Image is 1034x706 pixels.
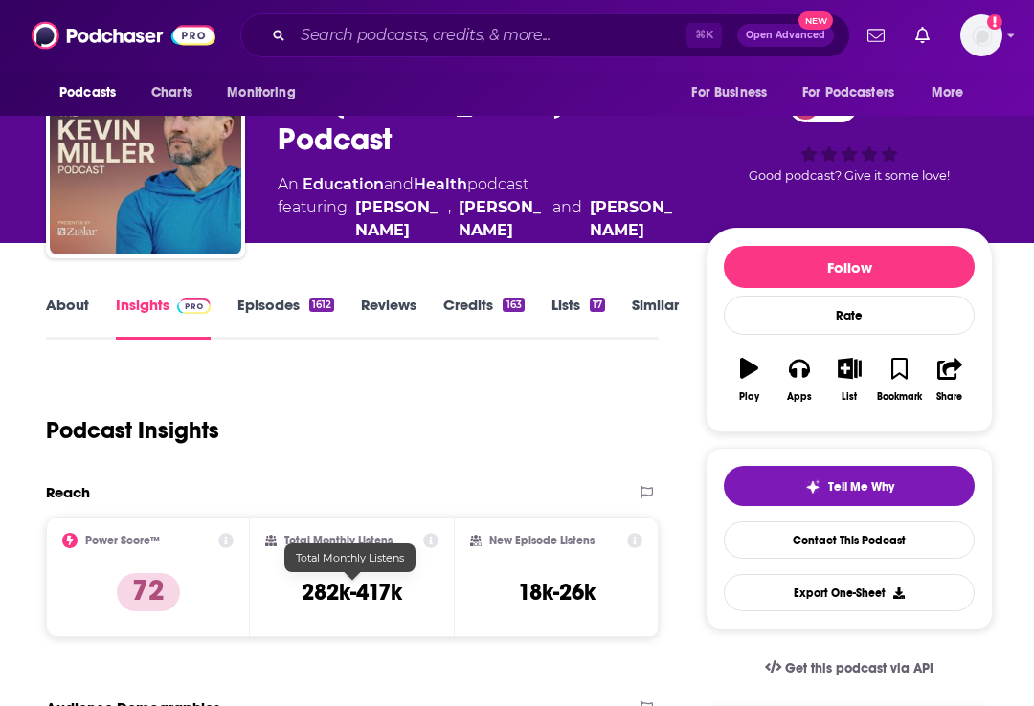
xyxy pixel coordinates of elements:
button: tell me why sparkleTell Me Why [724,466,975,506]
button: Open AdvancedNew [737,24,834,47]
a: Contact This Podcast [724,521,975,559]
div: Play [739,391,759,403]
button: Apps [775,345,824,414]
span: and [552,196,582,242]
img: Podchaser - Follow, Share and Rate Podcasts [32,17,215,54]
button: Bookmark [874,345,924,414]
div: 163 [503,298,524,312]
div: Search podcasts, credits, & more... [240,13,850,57]
div: Apps [787,391,812,403]
a: Education [303,175,384,193]
button: Play [724,345,774,414]
span: Get this podcast via API [785,660,933,676]
input: Search podcasts, credits, & more... [293,20,686,51]
div: [PERSON_NAME] [459,196,544,242]
button: List [824,345,874,414]
h3: 18k-26k [518,578,596,607]
button: Export One-Sheet [724,574,975,611]
div: Rate [724,296,975,335]
a: Show notifications dropdown [908,19,937,52]
div: Share [936,391,962,403]
div: 72Good podcast? Give it some love! [706,65,993,208]
button: Follow [724,246,975,288]
button: Show profile menu [960,14,1002,56]
span: Podcasts [59,79,116,106]
button: open menu [678,75,791,111]
span: For Business [691,79,767,106]
span: Charts [151,79,192,106]
a: Episodes1612 [237,296,334,340]
button: open menu [918,75,988,111]
a: Get this podcast via API [750,645,949,692]
a: InsightsPodchaser Pro [116,296,211,340]
h3: 282k-417k [302,578,402,607]
p: 72 [117,573,180,611]
button: open menu [46,75,141,111]
div: 1612 [309,298,334,312]
img: Podchaser Pro [177,298,211,314]
span: and [384,175,414,193]
h1: Podcast Insights [46,416,219,445]
a: Charts [139,75,204,111]
div: 17 [590,298,605,312]
img: User Profile [960,14,1002,56]
span: Logged in as alignPR [960,14,1002,56]
button: Share [925,345,975,414]
a: About [46,296,89,340]
div: Bookmark [877,391,922,403]
h2: Total Monthly Listens [284,534,393,547]
a: Show notifications dropdown [860,19,892,52]
a: Health [414,175,467,193]
a: Similar [632,296,679,340]
span: Good podcast? Give it some love! [749,168,950,183]
span: , [448,196,451,242]
span: Tell Me Why [828,479,894,495]
div: List [842,391,857,403]
span: ⌘ K [686,23,722,48]
a: Credits163 [443,296,524,340]
span: For Podcasters [802,79,894,106]
button: open menu [214,75,320,111]
svg: Add a profile image [987,14,1002,30]
a: Reviews [361,296,416,340]
div: [PERSON_NAME] [590,196,675,242]
span: More [932,79,964,106]
div: [PERSON_NAME] [355,196,440,242]
img: tell me why sparkle [805,479,820,495]
a: Lists17 [551,296,605,340]
span: Open Advanced [746,31,825,40]
button: open menu [790,75,922,111]
span: New [798,11,833,30]
div: An podcast [278,173,675,242]
h2: Reach [46,483,90,501]
h2: Power Score™ [85,534,160,547]
h2: New Episode Listens [489,534,595,547]
span: featuring [278,196,675,242]
img: The Kevin Miller Podcast [50,63,241,254]
span: Monitoring [227,79,295,106]
span: Total Monthly Listens [296,551,404,564]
